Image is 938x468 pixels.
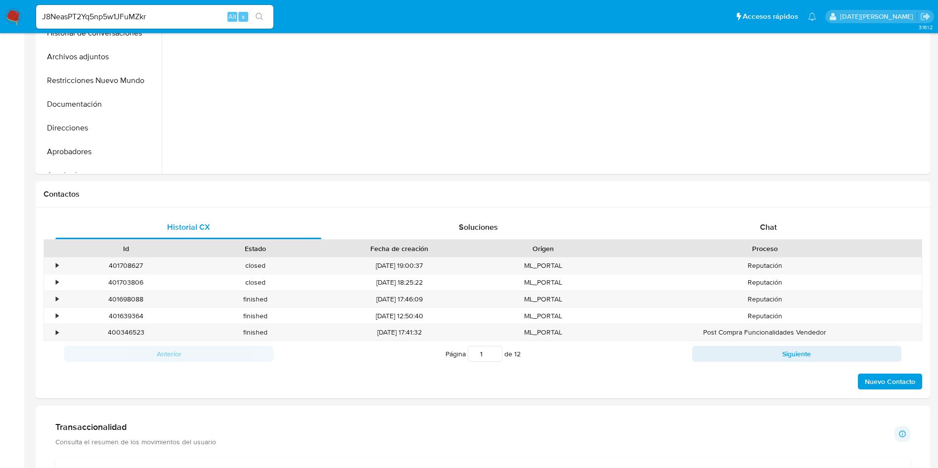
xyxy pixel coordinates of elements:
[38,116,162,140] button: Direcciones
[61,274,191,291] div: 401703806
[459,221,498,233] span: Soluciones
[61,257,191,274] div: 401708627
[38,45,162,69] button: Archivos adjuntos
[743,11,798,22] span: Accesos rápidos
[191,257,320,274] div: closed
[64,346,273,362] button: Anterior
[56,295,58,304] div: •
[320,291,479,307] div: [DATE] 17:46:09
[858,374,922,389] button: Nuevo Contacto
[36,10,273,23] input: Buscar usuario o caso...
[692,346,901,362] button: Siguiente
[191,274,320,291] div: closed
[840,12,917,21] p: lucia.neglia@mercadolibre.com
[249,10,269,24] button: search-icon
[167,221,210,233] span: Historial CX
[198,244,313,254] div: Estado
[38,164,162,187] button: Aprobados
[38,140,162,164] button: Aprobadores
[446,346,521,362] span: Página de
[38,92,162,116] button: Documentación
[191,308,320,324] div: finished
[608,257,922,274] div: Reputación
[479,324,608,340] div: ML_PORTAL
[479,257,608,274] div: ML_PORTAL
[919,23,933,31] span: 3.161.2
[615,244,915,254] div: Proceso
[486,244,601,254] div: Origen
[327,244,472,254] div: Fecha de creación
[56,278,58,287] div: •
[44,189,922,199] h1: Contactos
[68,244,184,254] div: Id
[479,308,608,324] div: ML_PORTAL
[320,257,479,274] div: [DATE] 19:00:37
[920,11,931,22] a: Salir
[320,308,479,324] div: [DATE] 12:50:40
[56,311,58,321] div: •
[608,291,922,307] div: Reputación
[760,221,777,233] span: Chat
[808,12,816,21] a: Notificaciones
[608,308,922,324] div: Reputación
[479,274,608,291] div: ML_PORTAL
[191,291,320,307] div: finished
[228,12,236,21] span: Alt
[61,291,191,307] div: 401698088
[56,261,58,270] div: •
[56,328,58,337] div: •
[320,274,479,291] div: [DATE] 18:25:22
[320,324,479,340] div: [DATE] 17:41:32
[514,349,521,359] span: 12
[865,375,915,388] span: Nuevo Contacto
[38,69,162,92] button: Restricciones Nuevo Mundo
[242,12,245,21] span: s
[191,324,320,340] div: finished
[608,324,922,340] div: Post Compra Funcionalidades Vendedor
[61,308,191,324] div: 401639364
[608,274,922,291] div: Reputación
[479,291,608,307] div: ML_PORTAL
[61,324,191,340] div: 400346523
